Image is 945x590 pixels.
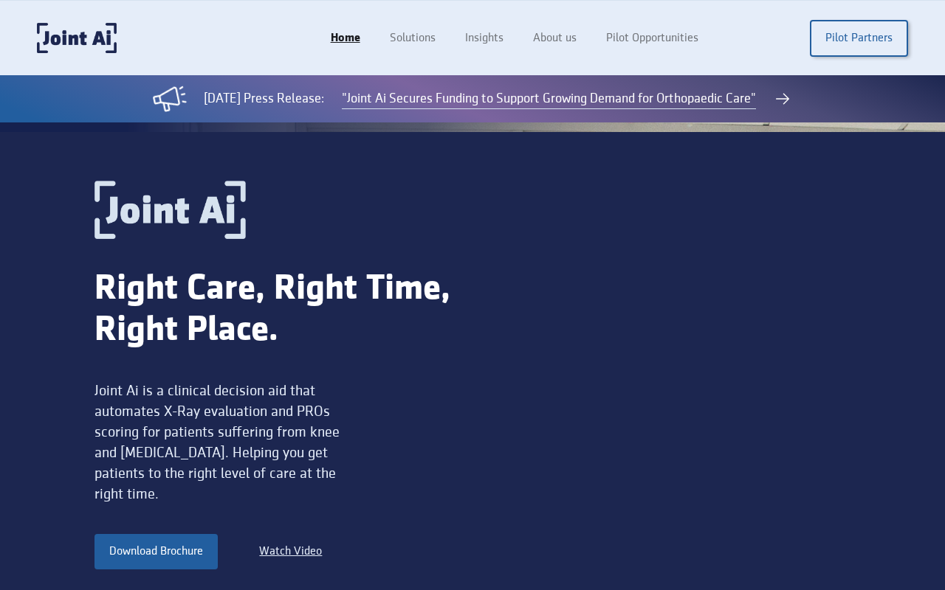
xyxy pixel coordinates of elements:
a: Home [316,24,375,52]
div: Joint Ai is a clinical decision aid that automates X-Ray evaluation and PROs scoring for patients... [94,381,359,504]
a: Solutions [375,24,450,52]
a: Pilot Opportunities [591,24,713,52]
a: home [37,23,117,53]
a: Download Brochure [94,534,218,569]
div: Right Care, Right Time, Right Place. [94,268,472,351]
a: Insights [450,24,518,52]
a: Pilot Partners [810,20,908,57]
a: About us [518,24,591,52]
a: Watch Video [259,543,322,560]
a: "Joint Ai Secures Funding to Support Growing Demand for Orthopaedic Care" [342,89,756,109]
div: [DATE] Press Release: [204,89,324,108]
